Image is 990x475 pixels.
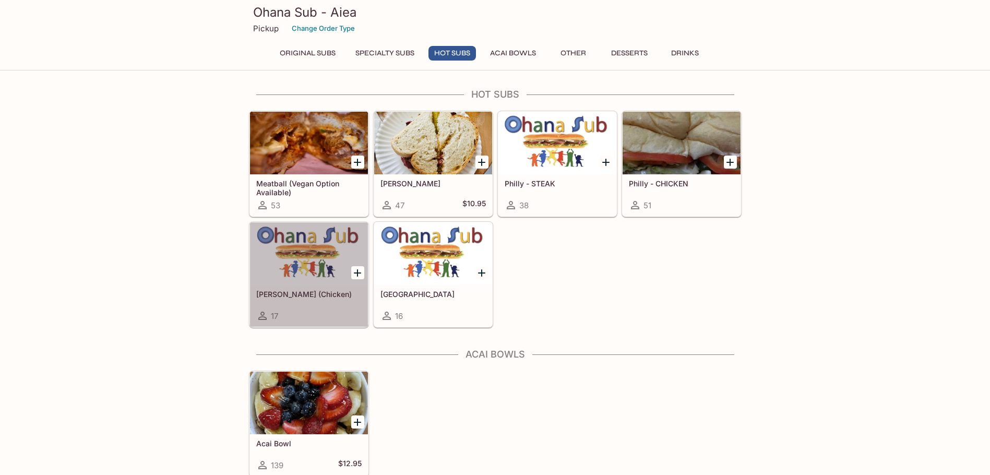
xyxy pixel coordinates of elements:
[250,372,368,434] div: Acai Bowl
[249,349,742,360] h4: Acai Bowls
[250,112,368,174] div: Meatball (Vegan Option Available)
[374,112,492,174] div: Reuben
[256,179,362,196] h5: Meatball (Vegan Option Available)
[395,200,404,210] span: 47
[724,156,737,169] button: Add Philly - CHICKEN
[380,290,486,299] h5: [GEOGRAPHIC_DATA]
[498,112,616,174] div: Philly - STEAK
[351,415,364,429] button: Add Acai Bowl
[250,222,368,285] div: Teri (Chicken)
[475,266,488,279] button: Add Sicily
[271,200,280,210] span: 53
[622,111,741,217] a: Philly - CHICKEN51
[256,439,362,448] h5: Acai Bowl
[287,20,360,37] button: Change Order Type
[253,4,737,20] h3: Ohana Sub - Aiea
[271,311,278,321] span: 17
[374,222,493,327] a: [GEOGRAPHIC_DATA]16
[623,112,741,174] div: Philly - CHICKEN
[519,200,529,210] span: 38
[249,89,742,100] h4: Hot Subs
[374,222,492,285] div: Sicily
[395,311,403,321] span: 16
[505,179,610,188] h5: Philly - STEAK
[271,460,283,470] span: 139
[629,179,734,188] h5: Philly - CHICKEN
[338,459,362,471] h5: $12.95
[550,46,597,61] button: Other
[249,111,368,217] a: Meatball (Vegan Option Available)53
[374,111,493,217] a: [PERSON_NAME]47$10.95
[380,179,486,188] h5: [PERSON_NAME]
[253,23,279,33] p: Pickup
[662,46,709,61] button: Drinks
[350,46,420,61] button: Specialty Subs
[351,266,364,279] button: Add Teri (Chicken)
[428,46,476,61] button: Hot Subs
[351,156,364,169] button: Add Meatball (Vegan Option Available)
[600,156,613,169] button: Add Philly - STEAK
[475,156,488,169] button: Add Reuben
[249,222,368,327] a: [PERSON_NAME] (Chicken)17
[256,290,362,299] h5: [PERSON_NAME] (Chicken)
[484,46,542,61] button: Acai Bowls
[605,46,653,61] button: Desserts
[498,111,617,217] a: Philly - STEAK38
[462,199,486,211] h5: $10.95
[274,46,341,61] button: Original Subs
[643,200,651,210] span: 51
